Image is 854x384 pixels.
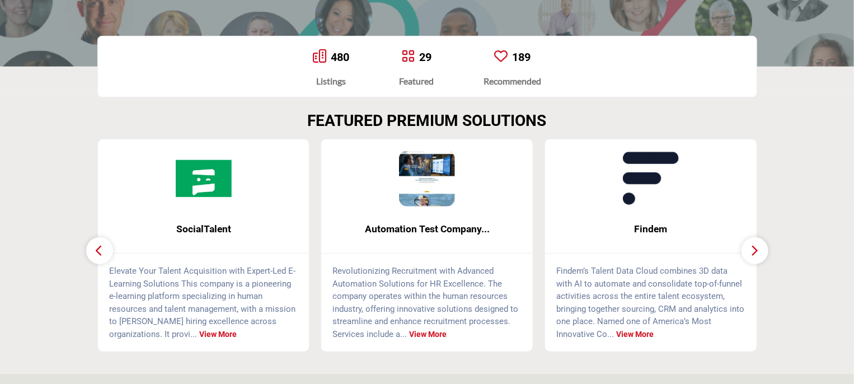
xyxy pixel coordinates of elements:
[115,214,293,244] b: SocialTalent
[512,50,531,64] a: 189
[331,50,349,64] a: 480
[321,214,533,244] a: Automation Test Company...
[98,214,309,244] a: SocialTalent
[409,330,447,339] a: View More
[313,74,349,88] div: Listings
[399,151,455,207] img: Automation Test Company 20
[400,329,407,339] span: ...
[109,265,298,340] p: Elevate Your Talent Acquisition with Expert-Led E-Learning Solutions This company is a pioneering...
[338,214,516,244] b: Automation Test Company 20
[484,74,541,88] div: Recommended
[607,329,614,339] span: ...
[556,265,745,340] p: Findem’s Talent Data Cloud combines 3D data with AI to automate and consolidate top-of-funnel act...
[562,222,740,236] span: Findem
[338,222,516,236] span: Automation Test Company...
[190,329,197,339] span: ...
[494,49,508,65] a: Go to Recommended
[401,49,415,65] a: Go to Featured
[399,74,434,88] div: Featured
[616,330,654,339] a: View More
[562,214,740,244] b: Findem
[332,265,522,340] p: Revolutionizing Recruitment with Advanced Automation Solutions for HR Excellence. The company ope...
[623,151,679,207] img: Findem
[199,330,237,339] a: View More
[419,50,431,64] a: 29
[545,214,757,244] a: Findem
[115,222,293,236] span: SocialTalent
[176,151,232,207] img: SocialTalent
[308,111,547,130] h2: FEATURED PREMIUM SOLUTIONS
